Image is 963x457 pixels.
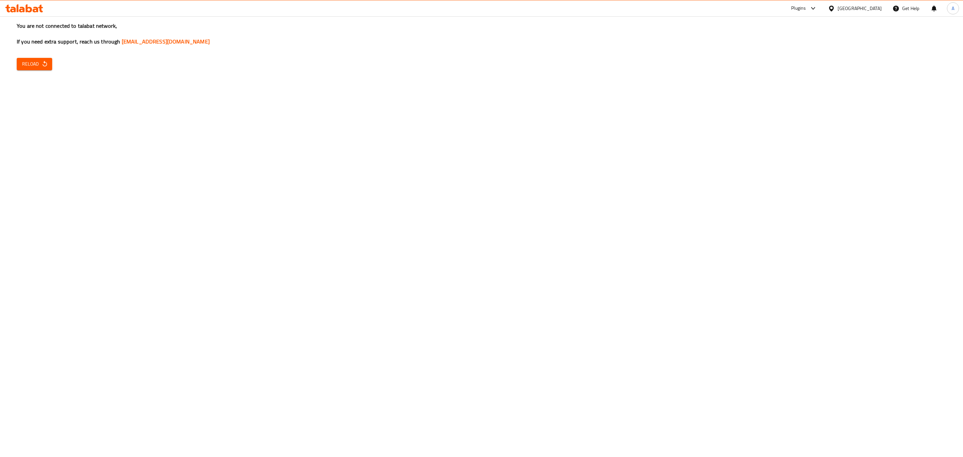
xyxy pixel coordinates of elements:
div: [GEOGRAPHIC_DATA] [838,5,882,12]
span: Reload [22,60,47,68]
a: [EMAIL_ADDRESS][DOMAIN_NAME] [122,36,210,47]
span: A [952,5,954,12]
h3: You are not connected to talabat network, If you need extra support, reach us through [17,22,946,45]
button: Reload [17,58,52,70]
div: Plugins [791,4,806,12]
